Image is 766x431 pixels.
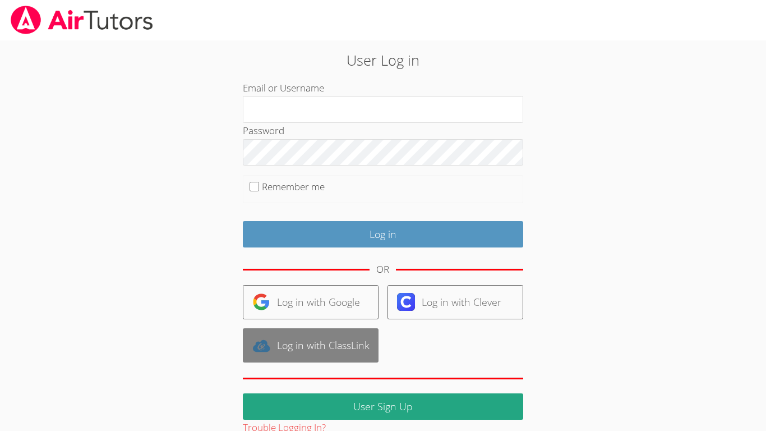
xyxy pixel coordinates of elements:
[252,337,270,355] img: classlink-logo-d6bb404cc1216ec64c9a2012d9dc4662098be43eaf13dc465df04b49fa7ab582.svg
[243,124,284,137] label: Password
[243,328,379,363] a: Log in with ClassLink
[397,293,415,311] img: clever-logo-6eab21bc6e7a338710f1a6ff85c0baf02591cd810cc4098c63d3a4b26e2feb20.svg
[376,262,389,278] div: OR
[243,285,379,319] a: Log in with Google
[243,81,324,94] label: Email or Username
[262,180,325,193] label: Remember me
[252,293,270,311] img: google-logo-50288ca7cdecda66e5e0955fdab243c47b7ad437acaf1139b6f446037453330a.svg
[243,221,523,247] input: Log in
[10,6,154,34] img: airtutors_banner-c4298cdbf04f3fff15de1276eac7730deb9818008684d7c2e4769d2f7ddbe033.png
[176,49,590,71] h2: User Log in
[387,285,523,319] a: Log in with Clever
[243,393,523,420] a: User Sign Up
